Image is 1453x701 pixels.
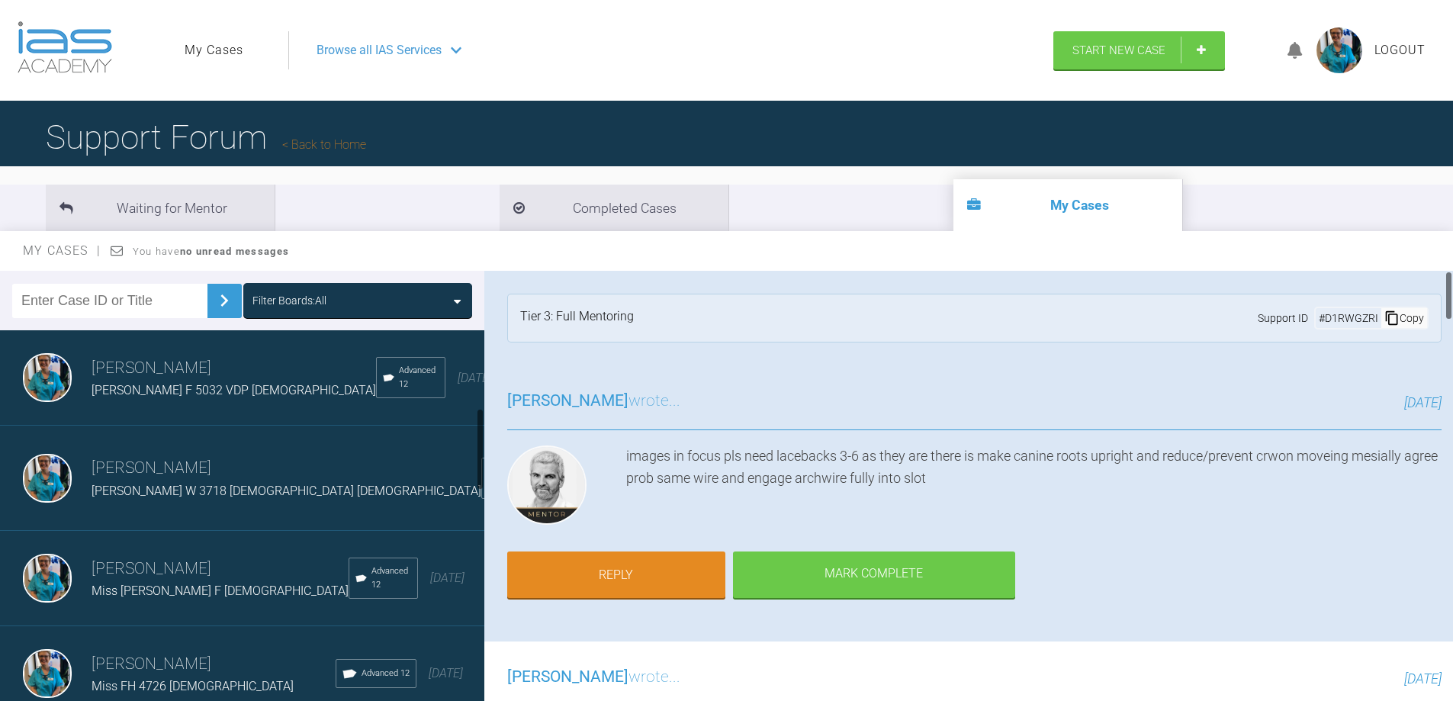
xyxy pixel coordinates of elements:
span: You have [133,246,289,257]
a: Back to Home [282,137,366,152]
span: [PERSON_NAME] [507,667,628,686]
span: My Cases [23,243,101,258]
span: [DATE] [458,371,492,385]
span: Start New Case [1072,43,1165,57]
input: Enter Case ID or Title [12,284,207,318]
img: Ross Hobson [507,445,587,525]
div: Tier 3: Full Mentoring [520,307,634,330]
span: [DATE] [1404,670,1442,687]
h3: [PERSON_NAME] [92,651,336,677]
div: Copy [1381,308,1427,328]
a: My Cases [185,40,243,60]
h3: [PERSON_NAME] [92,556,349,582]
img: Åsa Ulrika Linnea Feneley [23,353,72,402]
img: profile.png [1316,27,1362,73]
a: Reply [507,551,725,599]
span: [DATE] [429,666,463,680]
h3: wrote... [507,388,680,414]
div: images in focus pls need lacebacks 3-6 as they are there is make canine roots upright and reduce/... [626,445,1442,531]
img: Åsa Ulrika Linnea Feneley [23,554,72,603]
span: Advanced 12 [371,564,411,592]
a: Start New Case [1053,31,1225,69]
span: Support ID [1258,310,1308,326]
strong: no unread messages [180,246,289,257]
h3: [PERSON_NAME] [92,455,481,481]
span: Browse all IAS Services [317,40,442,60]
img: chevronRight.28bd32b0.svg [212,288,236,313]
span: Advanced 12 [399,364,439,391]
img: Åsa Ulrika Linnea Feneley [23,649,72,698]
div: # D1RWGZRI [1316,310,1381,326]
span: [DATE] [430,571,465,585]
span: [DATE] [1404,394,1442,410]
li: My Cases [953,179,1182,231]
span: Advanced 12 [362,667,410,680]
img: Åsa Ulrika Linnea Feneley [23,454,72,503]
h3: [PERSON_NAME] [92,355,376,381]
span: [PERSON_NAME] F 5032 VDP [DEMOGRAPHIC_DATA] [92,383,376,397]
a: Logout [1374,40,1426,60]
span: [PERSON_NAME] [507,391,628,410]
div: Filter Boards: All [252,292,326,309]
span: [PERSON_NAME] W 3718 [DEMOGRAPHIC_DATA] [DEMOGRAPHIC_DATA] [92,484,481,498]
span: Miss FH 4726 [DEMOGRAPHIC_DATA] [92,679,294,693]
img: logo-light.3e3ef733.png [18,21,112,73]
h3: wrote... [507,664,680,690]
h1: Support Forum [46,111,366,164]
span: Miss [PERSON_NAME] F [DEMOGRAPHIC_DATA] [92,584,349,598]
li: Waiting for Mentor [46,185,275,231]
div: Mark Complete [733,551,1015,599]
li: Completed Cases [500,185,728,231]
